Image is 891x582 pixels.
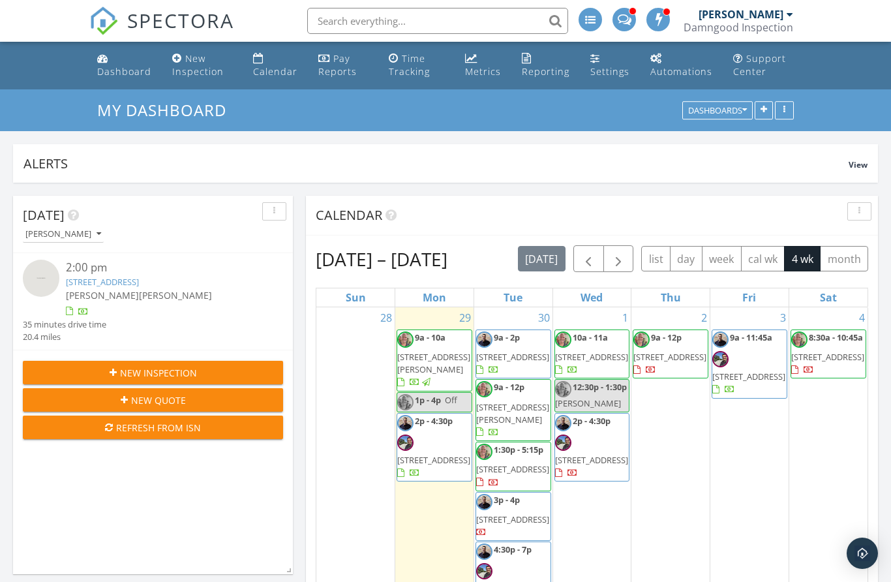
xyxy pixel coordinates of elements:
[23,388,283,412] button: New Quote
[25,230,101,239] div: [PERSON_NAME]
[555,435,571,451] img: img_7849.jpeg
[92,47,157,84] a: Dashboard
[457,307,474,328] a: Go to September 29, 2025
[397,331,470,388] a: 9a - 10a [STREET_ADDRESS][PERSON_NAME]
[167,47,237,84] a: New Inspection
[603,245,634,272] button: Next
[89,7,118,35] img: The Best Home Inspection Software - Spectora
[131,393,186,407] span: New Quote
[494,381,524,393] span: 9a - 12p
[633,331,650,348] img: 9acedd8faef746c98d511973f1159f0a.jpeg
[494,544,532,555] span: 4:30p - 7p
[641,246,671,271] button: list
[415,331,445,343] span: 9a - 10a
[733,52,786,78] div: Support Center
[573,381,627,393] span: 12:30p - 1:30p
[554,329,630,379] a: 10a - 11a [STREET_ADDRESS]
[397,351,470,375] span: [STREET_ADDRESS][PERSON_NAME]
[415,415,453,427] span: 2p - 4:30p
[476,379,551,441] a: 9a - 12p [STREET_ADDRESS][PERSON_NAME]
[684,21,793,34] div: Damngood Inspection
[633,331,706,375] a: 9a - 12p [STREET_ADDRESS]
[620,307,631,328] a: Go to October 1, 2025
[476,331,549,375] a: 9a - 2p [STREET_ADDRESS]
[555,454,628,466] span: [STREET_ADDRESS]
[741,246,785,271] button: cal wk
[23,361,283,384] button: New Inspection
[66,260,261,276] div: 2:00 pm
[397,413,472,482] a: 2p - 4:30p [STREET_ADDRESS]
[555,331,571,348] img: 9acedd8faef746c98d511973f1159f0a.jpeg
[633,329,708,379] a: 9a - 12p [STREET_ADDRESS]
[476,381,549,438] a: 9a - 12p [STREET_ADDRESS][PERSON_NAME]
[445,394,457,406] span: Off
[307,8,568,34] input: Search everything...
[820,246,868,271] button: month
[778,307,789,328] a: Go to October 3, 2025
[650,65,712,78] div: Automations
[494,331,520,343] span: 9a - 2p
[712,371,785,382] span: [STREET_ADDRESS]
[397,331,414,348] img: 9acedd8faef746c98d511973f1159f0a.jpeg
[791,329,866,379] a: 8:30a - 10:45a [STREET_ADDRESS]
[316,206,382,224] span: Calendar
[590,65,629,78] div: Settings
[389,52,430,78] div: Time Tracking
[476,329,551,379] a: 9a - 2p [STREET_ADDRESS]
[318,52,357,78] div: Pay Reports
[316,246,447,272] h2: [DATE] – [DATE]
[23,206,65,224] span: [DATE]
[172,52,224,78] div: New Inspection
[248,47,303,84] a: Calendar
[494,444,543,455] span: 1:30p - 5:15p
[97,65,151,78] div: Dashboard
[699,8,783,21] div: [PERSON_NAME]
[476,331,492,348] img: 08d39c184ba04483a8daace9c0b73fc3.jpeg
[856,307,868,328] a: Go to October 4, 2025
[712,329,787,399] a: 9a - 11:45a [STREET_ADDRESS]
[415,394,441,406] span: 1p - 4p
[476,463,549,475] span: [STREET_ADDRESS]
[494,494,520,506] span: 3p - 4p
[555,397,621,409] span: [PERSON_NAME]
[420,288,449,307] a: Monday
[791,351,864,363] span: [STREET_ADDRESS]
[66,276,139,288] a: [STREET_ADDRESS]
[397,435,414,451] img: img_7849.jpeg
[127,7,234,34] span: SPECTORA
[536,307,552,328] a: Go to September 30, 2025
[397,394,414,410] img: 9acedd8faef746c98d511973f1159f0a.jpeg
[688,106,747,115] div: Dashboards
[397,415,470,479] a: 2p - 4:30p [STREET_ADDRESS]
[578,288,605,307] a: Wednesday
[23,318,106,331] div: 35 minutes drive time
[384,47,449,84] a: Time Tracking
[809,331,863,343] span: 8:30a - 10:45a
[573,415,611,427] span: 2p - 4:30p
[791,331,865,375] a: 8:30a - 10:45a [STREET_ADDRESS]
[476,513,549,525] span: [STREET_ADDRESS]
[23,155,849,172] div: Alerts
[253,65,297,78] div: Calendar
[555,415,571,431] img: 08d39c184ba04483a8daace9c0b73fc3.jpeg
[555,415,628,479] a: 2p - 4:30p [STREET_ADDRESS]
[573,245,604,272] button: Previous
[728,47,800,84] a: Support Center
[817,288,839,307] a: Saturday
[645,47,717,84] a: Automations (Advanced)
[465,65,501,78] div: Metrics
[712,331,729,348] img: 08d39c184ba04483a8daace9c0b73fc3.jpeg
[476,563,492,579] img: img_7849.jpeg
[476,442,551,491] a: 1:30p - 5:15p [STREET_ADDRESS]
[23,416,283,439] button: Refresh from ISN
[712,351,729,367] img: img_7849.jpeg
[476,401,549,425] span: [STREET_ADDRESS][PERSON_NAME]
[397,415,414,431] img: 08d39c184ba04483a8daace9c0b73fc3.jpeg
[460,47,506,84] a: Metrics
[120,366,197,380] span: New Inspection
[476,494,549,538] a: 3p - 4p [STREET_ADDRESS]
[313,47,373,84] a: Pay Reports
[847,538,878,569] div: Open Intercom Messenger
[554,413,630,482] a: 2p - 4:30p [STREET_ADDRESS]
[476,544,492,560] img: 08d39c184ba04483a8daace9c0b73fc3.jpeg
